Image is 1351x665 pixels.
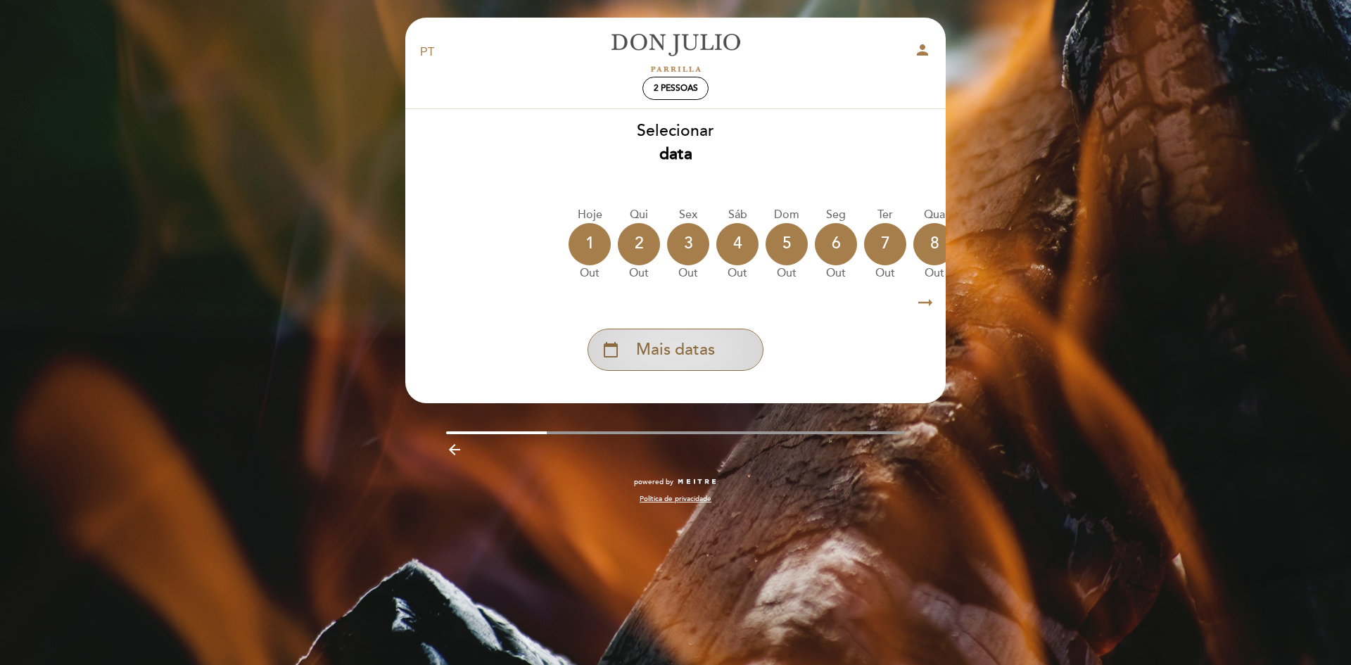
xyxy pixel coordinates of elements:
[716,265,759,281] div: out
[569,265,611,281] div: out
[766,265,808,281] div: out
[864,265,906,281] div: out
[677,479,717,486] img: MEITRE
[766,223,808,265] div: 5
[913,265,956,281] div: out
[654,83,698,94] span: 2 pessoas
[913,207,956,223] div: Qua
[864,223,906,265] div: 7
[766,207,808,223] div: Dom
[815,265,857,281] div: out
[634,477,673,487] span: powered by
[569,223,611,265] div: 1
[640,494,711,504] a: Política de privacidade
[716,207,759,223] div: Sáb
[602,338,619,362] i: calendar_today
[569,207,611,223] div: Hoje
[815,207,857,223] div: Seg
[446,441,463,458] i: arrow_backward
[913,223,956,265] div: 8
[864,207,906,223] div: Ter
[915,288,936,318] i: arrow_right_alt
[634,477,717,487] a: powered by
[716,223,759,265] div: 4
[914,42,931,63] button: person
[914,42,931,58] i: person
[667,223,709,265] div: 3
[618,223,660,265] div: 2
[667,265,709,281] div: out
[405,120,946,166] div: Selecionar
[618,265,660,281] div: out
[659,144,692,164] b: data
[636,338,715,362] span: Mais datas
[815,223,857,265] div: 6
[618,207,660,223] div: Qui
[667,207,709,223] div: Sex
[588,33,763,72] a: [PERSON_NAME]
